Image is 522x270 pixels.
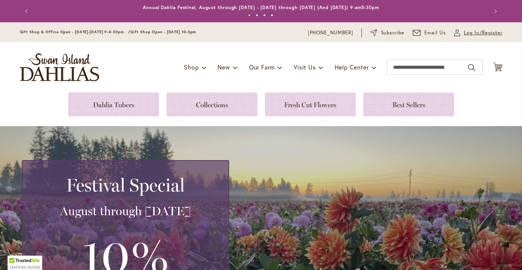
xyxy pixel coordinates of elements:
[381,29,405,37] span: Subscribe
[487,4,502,19] button: Next
[263,14,266,17] button: 3 of 4
[249,63,275,71] span: Our Farm
[217,63,230,71] span: New
[424,29,446,37] span: Email Us
[20,53,99,81] a: store logo
[370,29,404,37] a: Subscribe
[20,29,131,34] span: Gift Shop & Office Open - [DATE]-[DATE] 9-4:30pm /
[32,204,219,219] h3: August through [DATE]
[308,29,354,37] a: [PHONE_NUMBER]
[294,63,315,71] span: Visit Us
[248,14,251,17] button: 1 of 4
[335,63,369,71] span: Help Center
[454,29,502,37] a: Log In/Register
[20,4,35,19] button: Previous
[143,5,379,10] a: Annual Dahlia Festival, August through [DATE] - [DATE] through [DATE] (And [DATE]) 9-am5:30pm
[413,29,446,37] a: Email Us
[464,29,502,37] span: Log In/Register
[184,63,199,71] span: Shop
[271,14,273,17] button: 4 of 4
[32,174,219,196] h2: Festival Special
[256,14,258,17] button: 2 of 4
[130,29,196,34] span: Gift Shop Open - [DATE] 10-3pm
